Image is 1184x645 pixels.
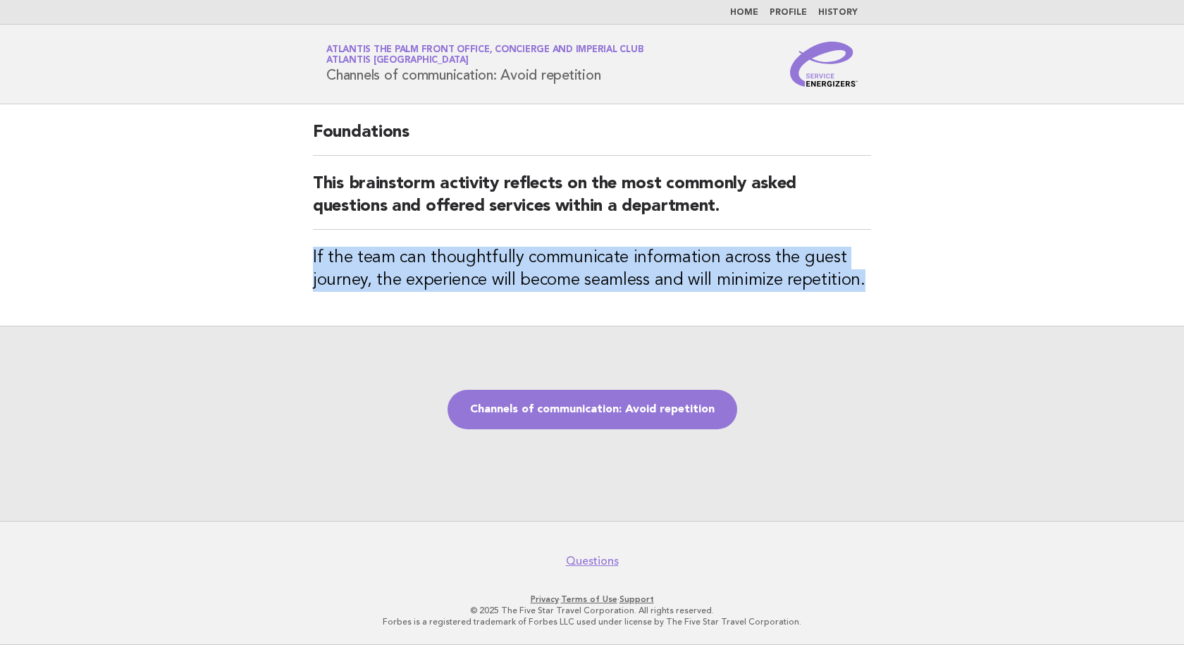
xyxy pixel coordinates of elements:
a: Privacy [531,594,559,604]
h3: If the team can thoughtfully communicate information across the guest journey, the experience wil... [313,247,871,292]
h1: Channels of communication: Avoid repetition [326,46,643,82]
a: History [818,8,858,17]
p: © 2025 The Five Star Travel Corporation. All rights reserved. [161,605,1023,616]
a: Atlantis The Palm Front Office, Concierge and Imperial ClubAtlantis [GEOGRAPHIC_DATA] [326,45,643,65]
h2: This brainstorm activity reflects on the most commonly asked questions and offered services withi... [313,173,871,230]
a: Terms of Use [561,594,617,604]
a: Support [619,594,654,604]
img: Service Energizers [790,42,858,87]
p: · · [161,594,1023,605]
span: Atlantis [GEOGRAPHIC_DATA] [326,56,469,66]
a: Profile [770,8,807,17]
h2: Foundations [313,121,871,156]
p: Forbes is a registered trademark of Forbes LLC used under license by The Five Star Travel Corpora... [161,616,1023,627]
a: Home [730,8,758,17]
a: Channels of communication: Avoid repetition [448,390,737,429]
a: Questions [566,554,619,568]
